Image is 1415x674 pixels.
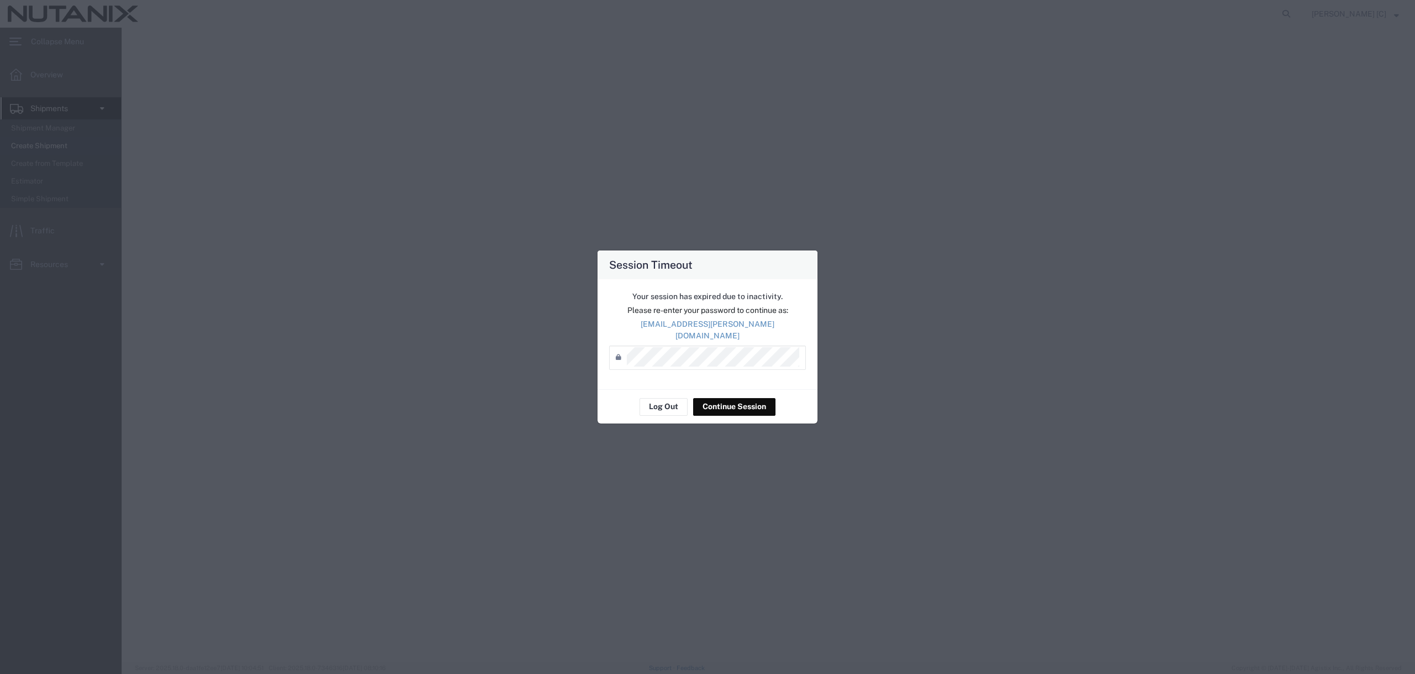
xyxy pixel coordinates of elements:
[609,291,806,302] p: Your session has expired due to inactivity.
[609,257,693,273] h4: Session Timeout
[693,398,775,416] button: Continue Session
[640,398,688,416] button: Log Out
[609,318,806,342] p: [EMAIL_ADDRESS][PERSON_NAME][DOMAIN_NAME]
[609,305,806,316] p: Please re-enter your password to continue as:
